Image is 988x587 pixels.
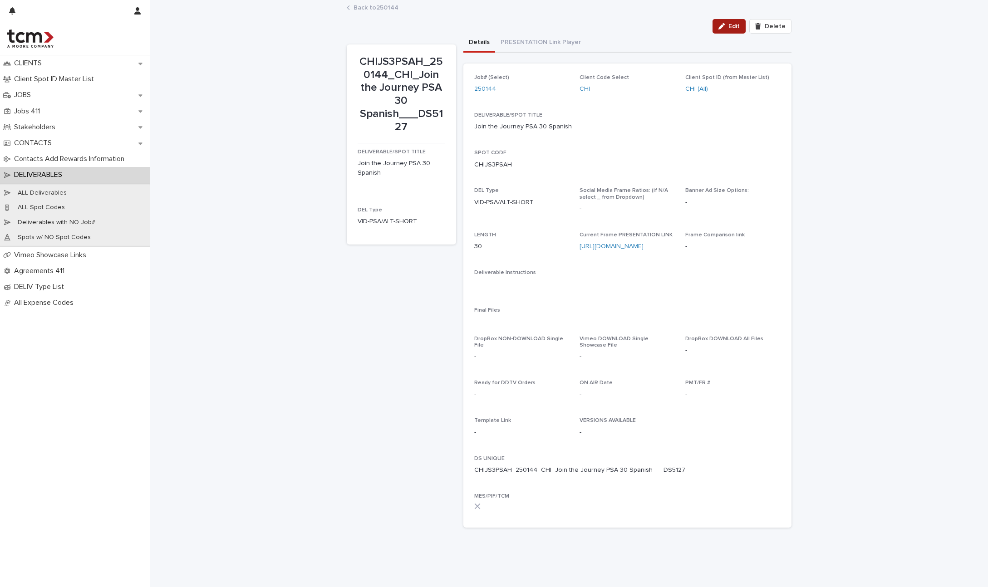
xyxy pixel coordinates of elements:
p: CHIJS3PSAH_250144_CHI_Join the Journey PSA 30 Spanish___DS5127 [474,465,685,475]
span: Vimeo DOWNLOAD Single Showcase File [580,336,649,348]
span: VERSIONS AVAILABLE [580,418,636,423]
p: Vimeo Showcase Links [10,251,93,259]
span: Final Files [474,308,500,313]
p: Client Spot ID Master List [10,75,101,83]
p: - [580,428,674,437]
p: JOBS [10,91,38,99]
p: - [474,352,569,362]
p: DELIV Type List [10,283,71,291]
span: DS UNIQUE [474,456,505,461]
span: Template Link [474,418,511,423]
span: DropBox NON-DOWNLOAD Single File [474,336,563,348]
span: Frame Comparison link [685,232,745,238]
p: Jobs 411 [10,107,47,116]
span: DropBox DOWNLOAD All Files [685,336,763,342]
span: DELIVERABLE/SPOT TITLE [358,149,426,155]
button: PRESENTATION Link Player [495,34,586,53]
p: 30 [474,242,569,251]
p: VID-PSA/ALT-SHORT [474,198,569,207]
span: ON AIR Date [580,380,613,386]
span: Current Frame PRESENTATION LINK [580,232,673,238]
p: - [685,346,780,355]
p: - [685,390,780,400]
p: Contacts Add Rewards Information [10,155,132,163]
span: SPOT CODE [474,150,506,156]
span: DEL Type [474,188,499,193]
p: VID-PSA/ALT-SHORT [358,217,445,226]
button: Details [463,34,495,53]
span: Deliverable Instructions [474,270,536,275]
span: Ready for DDTV Orders [474,380,536,386]
p: ALL Spot Codes [10,204,72,211]
a: CHI (All) [685,84,708,94]
span: Edit [728,23,740,29]
p: - [474,390,569,400]
p: All Expense Codes [10,298,81,307]
span: DEL Type [358,207,382,213]
button: Edit [713,19,746,34]
span: Client Code Select [580,75,629,80]
a: Back to250144 [354,2,398,12]
button: Delete [749,19,791,34]
span: DELIVERABLE/SPOT TITLE [474,113,542,118]
span: Job# (Select) [474,75,509,80]
p: - [580,390,674,400]
p: DELIVERABLES [10,171,69,179]
p: Join the Journey PSA 30 Spanish [358,159,445,178]
p: Join the Journey PSA 30 Spanish [474,122,572,132]
p: Deliverables with NO Job# [10,219,103,226]
p: Stakeholders [10,123,63,132]
p: ALL Deliverables [10,189,74,197]
p: CLIENTS [10,59,49,68]
p: CONTACTS [10,139,59,147]
span: Delete [765,23,786,29]
p: Agreements 411 [10,267,72,275]
span: Client Spot ID (from Master List) [685,75,769,80]
a: 250144 [474,84,496,94]
p: - [685,198,780,207]
p: - [685,242,780,251]
p: - [474,428,569,437]
span: MES/PIF/TCM [474,494,509,499]
p: CHIJS3PSAH [474,160,512,170]
a: [URL][DOMAIN_NAME] [580,243,644,249]
span: LENGTH [474,232,496,238]
span: Banner Ad Size Options: [685,188,749,193]
span: Social Media Frame Ratios: (if N/A select _ from Dropdown) [580,188,668,200]
p: Spots w/ NO Spot Codes [10,234,98,241]
span: PMT/ER # [685,380,710,386]
p: CHIJS3PSAH_250144_CHI_Join the Journey PSA 30 Spanish___DS5127 [358,55,445,134]
a: CHI [580,84,590,94]
img: 4hMmSqQkux38exxPVZHQ [7,29,54,48]
p: - [580,204,674,214]
p: - [580,352,674,362]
